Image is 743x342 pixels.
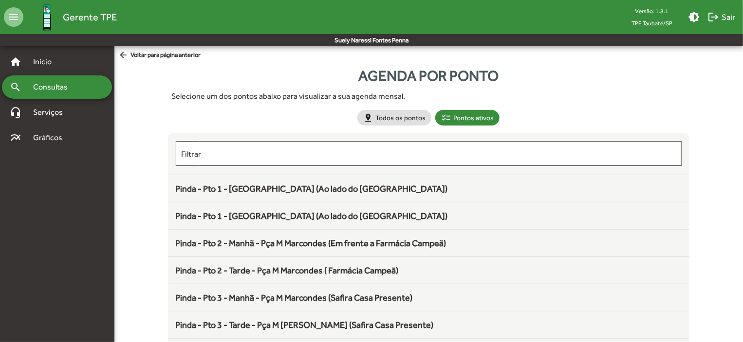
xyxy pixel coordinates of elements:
[172,90,686,102] div: Selecione um dos pontos abaixo para visualizar a sua agenda mensal.
[27,56,66,68] span: Início
[176,183,448,194] span: Pinda - Pto 1 - [GEOGRAPHIC_DATA] (Ao lado do [GEOGRAPHIC_DATA])
[31,1,63,33] img: Logo
[435,110,500,126] mat-chip: Pontos ativos
[624,5,680,17] div: Versão: 1.8.1
[176,211,448,221] span: Pinda - Pto 1 - [GEOGRAPHIC_DATA] (Ao lado do [GEOGRAPHIC_DATA])
[118,50,201,61] span: Voltar para página anterior
[23,1,117,33] a: Gerente TPE
[176,265,399,275] span: Pinda - Pto 2 - Tarde - Pça M Marcondes ( Farmácia Campeã)
[168,65,690,87] div: Agenda por ponto
[704,8,739,26] button: Sair
[707,11,719,23] mat-icon: logout
[176,292,413,303] span: Pinda - Pto 3 - Manhã - Pça M Marcondes (Safira Casa Presente)
[363,113,373,123] mat-icon: pin_drop
[10,81,21,93] mat-icon: search
[118,50,130,61] mat-icon: arrow_back
[688,11,700,23] mat-icon: brightness_medium
[4,7,23,27] mat-icon: menu
[10,107,21,118] mat-icon: headset_mic
[27,132,75,144] span: Gráficos
[176,238,446,248] span: Pinda - Pto 2 - Manhã - Pça M Marcondes (Em frente a Farmácia Campeã)
[357,110,431,126] mat-chip: Todos os pontos
[10,56,21,68] mat-icon: home
[27,107,76,118] span: Serviços
[63,9,117,25] span: Gerente TPE
[624,17,680,29] span: TPE Taubaté/SP
[441,113,451,123] mat-icon: checklist
[707,8,735,26] span: Sair
[27,81,80,93] span: Consultas
[176,320,434,330] span: Pinda - Pto 3 - Tarde - Pça M [PERSON_NAME] (Safira Casa Presente)
[10,132,21,144] mat-icon: multiline_chart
